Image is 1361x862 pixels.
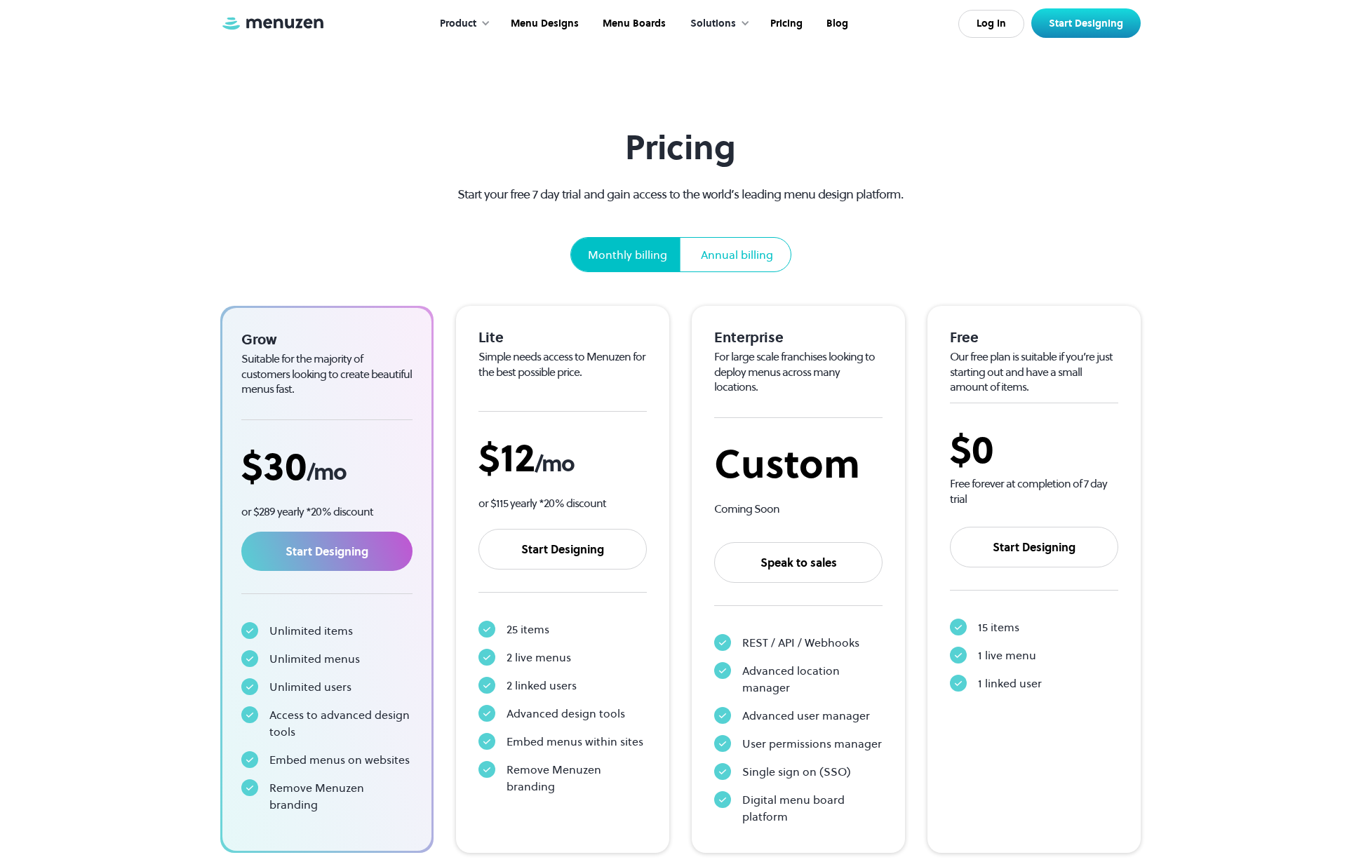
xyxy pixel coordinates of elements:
div: Unlimited users [269,678,351,695]
div: Advanced location manager [742,662,883,696]
div: Custom [714,440,883,487]
div: Enterprise [714,328,883,346]
div: $ [241,443,413,490]
a: Speak to sales [714,542,883,583]
div: Suitable for the majority of customers looking to create beautiful menus fast. [241,351,413,397]
a: Start Designing [1031,8,1141,38]
div: Advanced design tools [507,705,625,722]
a: Pricing [757,2,813,46]
a: Menu Boards [589,2,676,46]
a: Start Designing [241,532,413,571]
span: /mo [535,448,574,479]
div: Product [426,2,497,46]
div: 1 linked user [978,675,1042,692]
p: or $115 yearly *20% discount [478,495,647,511]
div: 2 live menus [507,649,571,666]
div: For large scale franchises looking to deploy menus across many locations. [714,349,883,395]
div: Access to advanced design tools [269,706,413,740]
div: Digital menu board platform [742,791,883,825]
div: User permissions manager [742,735,882,752]
div: Coming Soon [714,501,883,517]
div: Product [440,16,476,32]
a: Start Designing [950,527,1118,567]
p: or $289 yearly *20% discount [241,504,413,520]
div: Remove Menuzen branding [507,761,647,795]
div: Free [950,328,1118,346]
div: 15 items [978,619,1019,635]
div: $0 [950,426,1118,473]
span: 12 [500,431,535,485]
div: Free forever at completion of 7 day trial [950,476,1118,506]
div: Solutions [676,2,757,46]
div: Lite [478,328,647,346]
div: Embed menus on websites [269,751,410,768]
a: Menu Designs [497,2,589,46]
a: Start Designing [478,529,647,570]
div: Grow [241,330,413,349]
div: 1 live menu [978,647,1036,664]
div: Remove Menuzen branding [269,779,413,813]
div: Unlimited menus [269,650,360,667]
div: Our free plan is suitable if you’re just starting out and have a small amount of items. [950,349,1118,395]
a: Blog [813,2,859,46]
p: Start your free 7 day trial and gain access to the world’s leading menu design platform. [433,184,929,203]
div: REST / API / Webhooks [742,634,859,651]
div: Unlimited items [269,622,353,639]
div: Annual billing [701,246,773,263]
span: 30 [263,439,307,493]
div: 2 linked users [507,677,577,694]
div: Single sign on (SSO) [742,763,851,780]
h1: Pricing [433,128,929,168]
div: Monthly billing [588,246,667,263]
span: /mo [307,457,346,487]
div: 25 items [507,621,549,638]
div: Simple needs access to Menuzen for the best possible price. [478,349,647,379]
div: Advanced user manager [742,707,870,724]
div: Embed menus within sites [507,733,643,750]
div: $ [478,434,647,481]
a: Log In [958,10,1024,38]
div: Solutions [690,16,736,32]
